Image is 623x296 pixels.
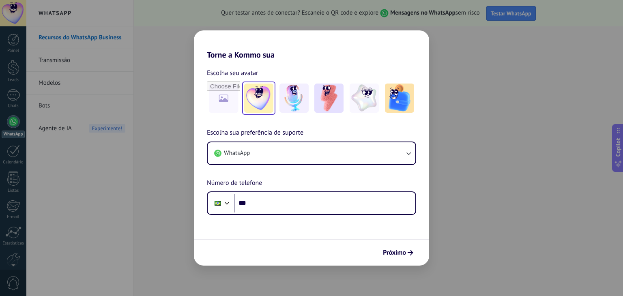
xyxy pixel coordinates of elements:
img: -3.jpeg [314,84,344,113]
button: Próximo [379,246,417,260]
span: Próximo [383,250,406,255]
img: -1.jpeg [244,84,273,113]
span: WhatsApp [224,149,250,157]
img: -5.jpeg [385,84,414,113]
span: Escolha sua preferência de suporte [207,128,303,138]
img: -2.jpeg [279,84,309,113]
span: Escolha seu avatar [207,68,258,78]
span: Número de telefone [207,178,262,189]
img: -4.jpeg [350,84,379,113]
h2: Torne a Kommo sua [194,30,429,60]
div: Brazil: + 55 [210,195,226,212]
button: WhatsApp [208,142,415,164]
